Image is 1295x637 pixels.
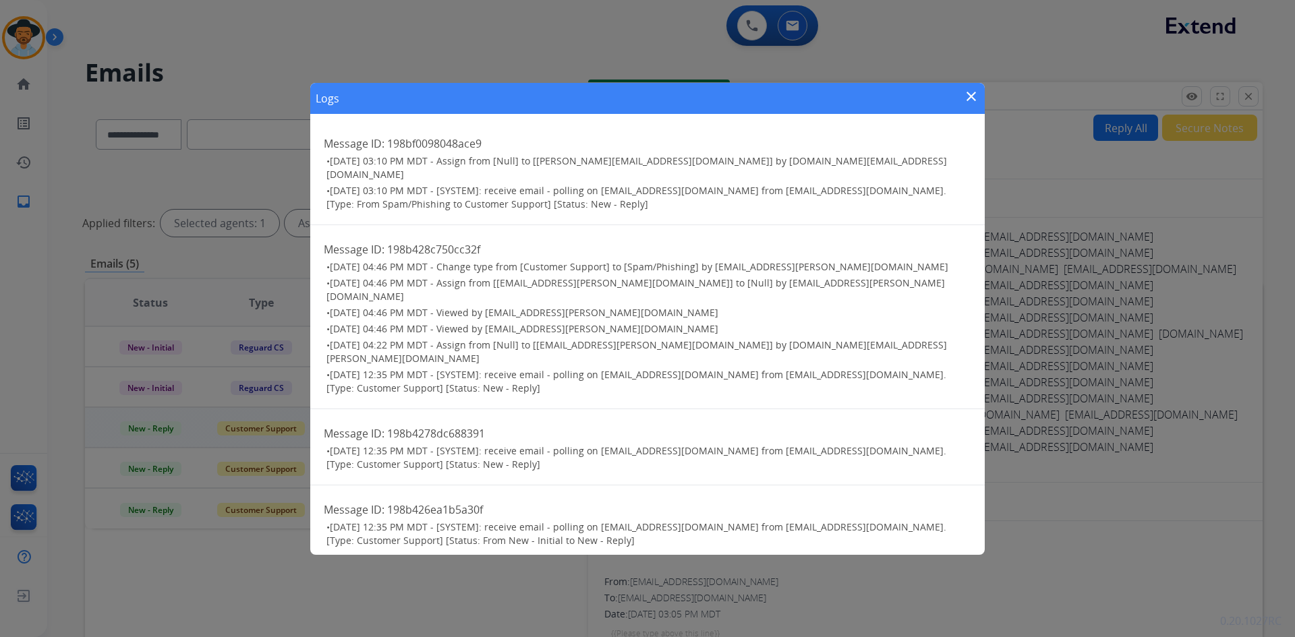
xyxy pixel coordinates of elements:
span: [DATE] 04:46 PM MDT - Viewed by [EMAIL_ADDRESS][PERSON_NAME][DOMAIN_NAME] [330,322,718,335]
h3: • [326,368,971,395]
span: 198b4278dc688391 [387,426,485,441]
h3: • [326,322,971,336]
span: Message ID: [324,426,384,441]
span: [DATE] 03:10 PM MDT - [SYSTEM]: receive email - polling on [EMAIL_ADDRESS][DOMAIN_NAME] from [EMA... [326,184,946,210]
span: [DATE] 12:35 PM MDT - [SYSTEM]: receive email - polling on [EMAIL_ADDRESS][DOMAIN_NAME] from [EMA... [326,520,946,547]
h1: Logs [316,90,339,107]
span: [DATE] 12:35 PM MDT - [SYSTEM]: receive email - polling on [EMAIL_ADDRESS][DOMAIN_NAME] from [EMA... [326,444,946,471]
span: Message ID: [324,502,384,517]
h3: • [326,520,971,547]
span: Message ID: [324,242,384,257]
span: [DATE] 12:35 PM MDT - [SYSTEM]: receive email - polling on [EMAIL_ADDRESS][DOMAIN_NAME] from [EMA... [326,368,946,394]
h3: • [326,306,971,320]
h3: • [326,184,971,211]
h3: • [326,276,971,303]
span: 198b428c750cc32f [387,242,480,257]
h3: • [326,154,971,181]
span: 198bf0098048ace9 [387,136,482,151]
span: [DATE] 04:46 PM MDT - Change type from [Customer Support] to [Spam/Phishing] by [EMAIL_ADDRESS][P... [330,260,948,273]
span: Message ID: [324,136,384,151]
h3: • [326,444,971,471]
span: [DATE] 04:46 PM MDT - Viewed by [EMAIL_ADDRESS][PERSON_NAME][DOMAIN_NAME] [330,306,718,319]
span: 198b426ea1b5a30f [387,502,483,517]
mat-icon: close [963,88,979,104]
span: [DATE] 04:22 PM MDT - Assign from [Null] to [[EMAIL_ADDRESS][PERSON_NAME][DOMAIN_NAME]] by [DOMAI... [326,338,947,365]
h3: • [326,260,971,274]
h3: • [326,338,971,365]
span: [DATE] 03:10 PM MDT - Assign from [Null] to [[PERSON_NAME][EMAIL_ADDRESS][DOMAIN_NAME]] by [DOMAI... [326,154,947,181]
p: 0.20.1027RC [1220,613,1282,629]
span: [DATE] 04:46 PM MDT - Assign from [[EMAIL_ADDRESS][PERSON_NAME][DOMAIN_NAME]] to [Null] by [EMAIL... [326,276,945,303]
